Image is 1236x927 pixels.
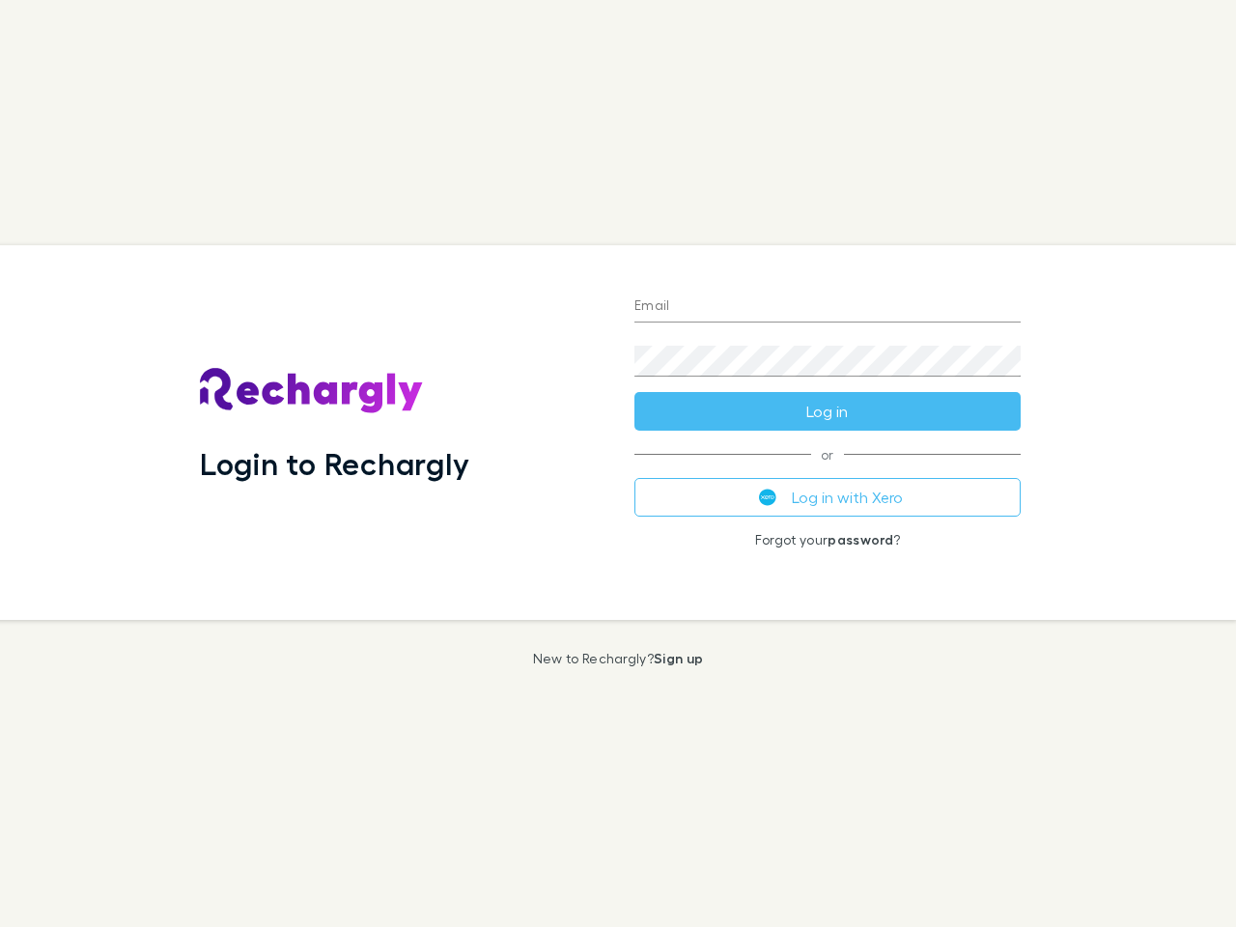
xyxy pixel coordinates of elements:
img: Xero's logo [759,489,776,506]
p: Forgot your ? [634,532,1021,548]
a: password [828,531,893,548]
p: New to Rechargly? [533,651,704,666]
span: or [634,454,1021,455]
h1: Login to Rechargly [200,445,469,482]
a: Sign up [654,650,703,666]
img: Rechargly's Logo [200,368,424,414]
button: Log in with Xero [634,478,1021,517]
button: Log in [634,392,1021,431]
